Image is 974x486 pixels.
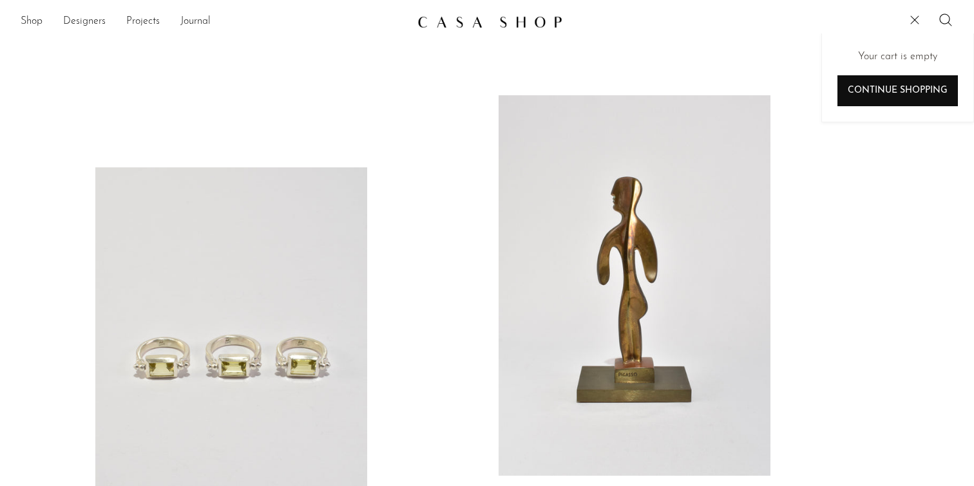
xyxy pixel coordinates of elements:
a: Journal [180,14,211,30]
p: Your cart is empty [837,49,958,66]
ul: NEW HEADER MENU [21,11,407,33]
a: Designers [63,14,106,30]
nav: Desktop navigation [21,11,407,33]
a: Projects [126,14,160,30]
a: Continue shopping [837,75,958,106]
a: Shop [21,14,43,30]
